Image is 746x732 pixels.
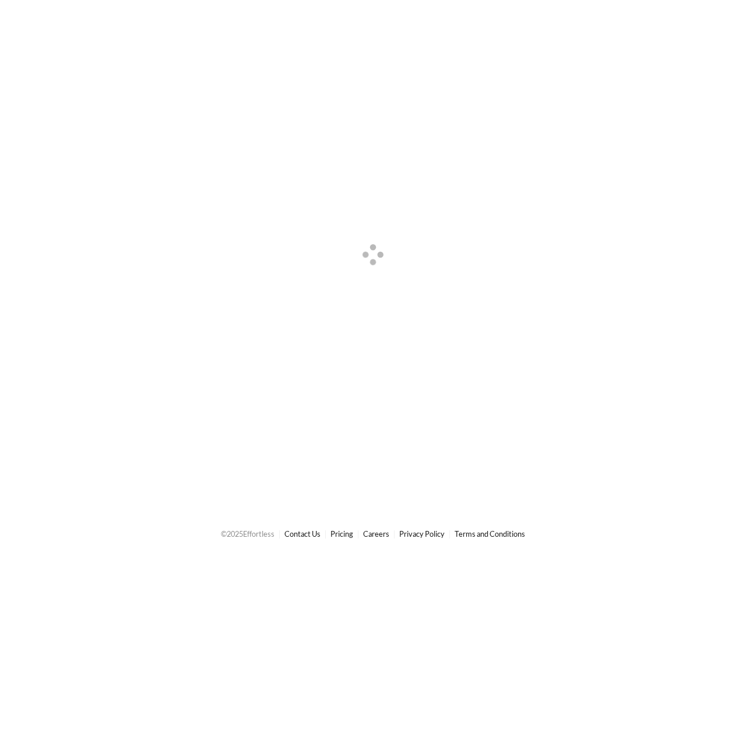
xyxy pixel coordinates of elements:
a: Pricing [330,529,353,539]
a: Contact Us [284,529,321,539]
a: Privacy Policy [399,529,445,539]
a: Terms and Conditions [455,529,525,539]
span: © 2025 Effortless [221,529,275,539]
a: Careers [363,529,389,539]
